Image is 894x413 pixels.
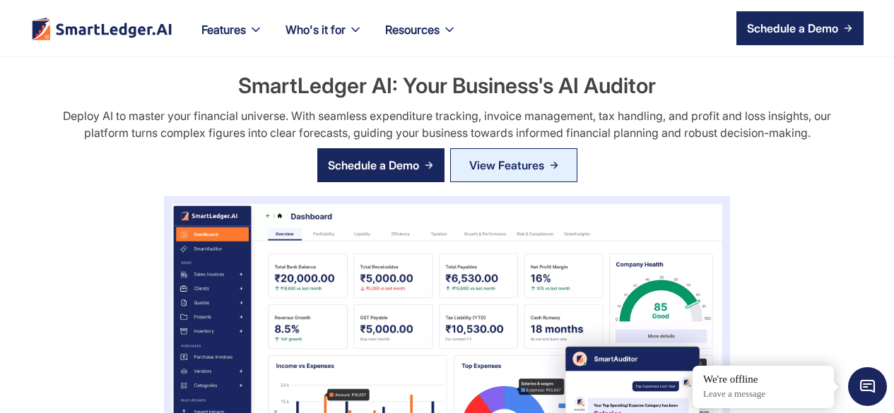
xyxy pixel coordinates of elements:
[844,24,852,32] img: arrow right icon
[703,373,823,387] div: We're offline
[703,388,823,400] p: Leave a message
[736,11,864,45] a: Schedule a Demo
[848,367,887,406] span: Chat Widget
[550,161,558,169] img: Arrow Right Blue
[469,154,544,176] div: View Features
[190,20,274,56] div: Features
[747,20,838,37] div: Schedule a Demo
[50,107,844,141] div: Deploy AI to master your financial universe. With seamless expenditure tracking, invoice manageme...
[328,157,419,174] div: Schedule a Demo
[317,148,445,182] a: Schedule a Demo
[274,20,374,56] div: Who's it for
[425,161,433,169] img: arrow right icon
[30,17,173,40] a: home
[201,20,246,40] div: Features
[374,20,468,56] div: Resources
[450,148,577,182] a: View Features
[286,20,346,40] div: Who's it for
[43,71,851,100] h2: SmartLedger AI: Your Business's AI Auditor
[385,20,440,40] div: Resources
[30,17,173,40] img: footer logo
